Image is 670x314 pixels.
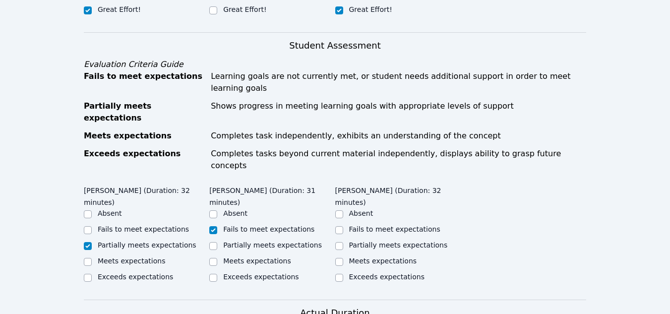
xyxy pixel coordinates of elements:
label: Great Effort! [223,5,266,13]
label: Exceeds expectations [349,273,425,281]
label: Meets expectations [223,257,291,265]
label: Partially meets expectations [349,241,448,249]
label: Exceeds expectations [223,273,299,281]
label: Exceeds expectations [98,273,173,281]
label: Meets expectations [349,257,417,265]
h3: Student Assessment [84,39,586,53]
legend: [PERSON_NAME] (Duration: 31 minutes) [209,182,335,208]
label: Fails to meet expectations [223,225,314,233]
div: Completes tasks beyond current material independently, displays ability to grasp future concepts [211,148,586,172]
label: Partially meets expectations [223,241,322,249]
div: Partially meets expectations [84,100,205,124]
label: Absent [98,209,122,217]
div: Shows progress in meeting learning goals with appropriate levels of support [211,100,586,124]
legend: [PERSON_NAME] (Duration: 32 minutes) [335,182,461,208]
label: Fails to meet expectations [98,225,189,233]
label: Absent [349,209,373,217]
label: Partially meets expectations [98,241,196,249]
label: Fails to meet expectations [349,225,440,233]
div: Fails to meet expectations [84,70,205,94]
div: Learning goals are not currently met, or student needs additional support in order to meet learni... [211,70,586,94]
div: Meets expectations [84,130,205,142]
div: Exceeds expectations [84,148,205,172]
label: Great Effort! [349,5,392,13]
div: Evaluation Criteria Guide [84,59,586,70]
legend: [PERSON_NAME] (Duration: 32 minutes) [84,182,209,208]
label: Great Effort! [98,5,141,13]
div: Completes task independently, exhibits an understanding of the concept [211,130,586,142]
label: Meets expectations [98,257,166,265]
label: Absent [223,209,247,217]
